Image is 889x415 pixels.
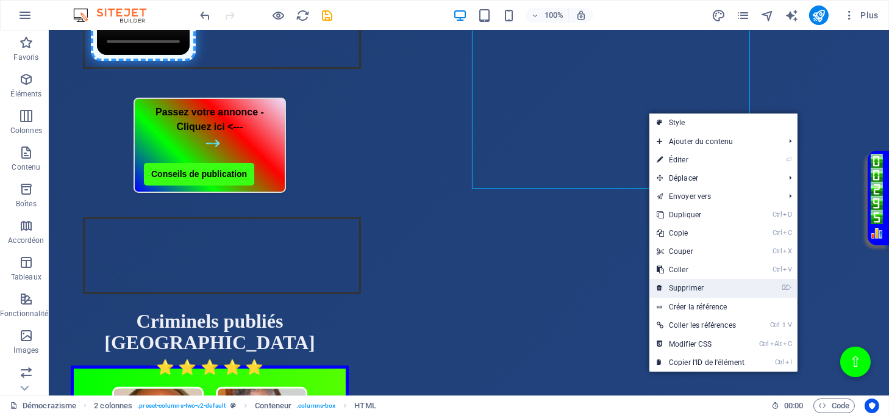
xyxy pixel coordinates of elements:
span: Cliquez pour sélectionner. Double-cliquez pour modifier. [94,399,132,413]
i: V [788,321,791,329]
button: publish [809,5,829,25]
i: Enregistrer (Ctrl+S) [321,9,335,23]
a: Ctrl⇧VColler les références [649,316,752,334]
i: Ctrl [773,211,782,218]
span: Cliquez pour sélectionner. Double-cliquez pour modifier. [354,399,376,413]
img: Editor Logo [70,8,162,23]
a: ⏎Éditer [649,151,752,169]
span: Code [819,399,849,413]
i: I [785,358,791,366]
button: 100% [526,8,569,23]
button: ⇧ [791,316,822,347]
button: undo [198,8,213,23]
button: text_generator [785,8,799,23]
i: AI Writer [785,9,799,23]
i: C [783,340,791,348]
p: Boîtes [16,199,37,209]
p: Favoris [13,52,38,62]
h6: 100% [544,8,563,23]
i: Alt [770,340,782,348]
h6: Durée de la session [771,399,804,413]
i: ⏎ [786,156,791,164]
a: CtrlVColler [649,261,752,279]
p: Images [14,345,39,355]
a: Envoyer vers [649,187,779,206]
i: Publier [812,9,826,23]
i: Annuler : Coller (Ctrl+Z) [199,9,213,23]
i: Lors du redimensionnement, ajuster automatiquement le niveau de zoom en fonction de l'appareil sé... [576,10,587,21]
button: pages [736,8,751,23]
i: D [783,211,791,218]
i: Ctrl [775,358,785,366]
button: reload [296,8,310,23]
a: CtrlDDupliquer [649,206,752,224]
a: Cliquez pour annuler la sélection. Double-cliquez pour ouvrir Pages. [10,399,76,413]
i: C [783,229,791,237]
i: Ctrl [759,340,769,348]
i: Ctrl [773,247,782,255]
nav: breadcrumb [94,399,376,413]
button: Code [813,399,855,413]
i: Design (Ctrl+Alt+Y) [712,9,726,23]
span: Cliquez pour sélectionner. Double-cliquez pour modifier. [255,399,291,413]
i: ⌦ [782,284,791,292]
a: CtrlCCopie [649,224,752,242]
i: X [783,247,791,255]
i: Ctrl [770,321,780,329]
span: Plus [843,9,879,21]
p: Éléments [10,89,41,99]
a: Loupe [822,197,834,209]
button: design [712,8,726,23]
span: . columns-box [296,399,335,413]
button: save [320,8,335,23]
a: CtrlXCouper [649,242,752,261]
img: Click pour voir le detail des visites de ce site [822,123,834,193]
span: Ajouter du contenu [649,132,779,151]
i: Cet élément est une présélection personnalisable. [230,402,236,409]
a: CtrlAltCModifier CSS [649,335,752,353]
a: Style [649,114,798,132]
p: Contenu [12,162,40,172]
i: Navigateur [760,9,774,23]
span: : [793,401,794,410]
i: Ctrl [773,229,782,237]
p: Colonnes [10,126,42,135]
span: Déplacer [649,169,779,187]
a: CtrlICopier l'ID de l'élément [649,353,752,372]
span: 00 00 [784,399,803,413]
button: navigator [760,8,775,23]
p: Accordéon [8,236,44,245]
span: . preset-columns-two-v2-default [137,399,226,413]
a: ⌦Supprimer [649,279,752,297]
button: Usercentrics [865,399,879,413]
i: Ctrl [773,265,782,273]
button: Plus [838,5,884,25]
p: Tableaux [11,272,41,282]
i: Pages (Ctrl+Alt+S) [736,9,750,23]
i: ⇧ [781,321,787,329]
a: Créer la référence [649,298,798,316]
i: V [783,265,791,273]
